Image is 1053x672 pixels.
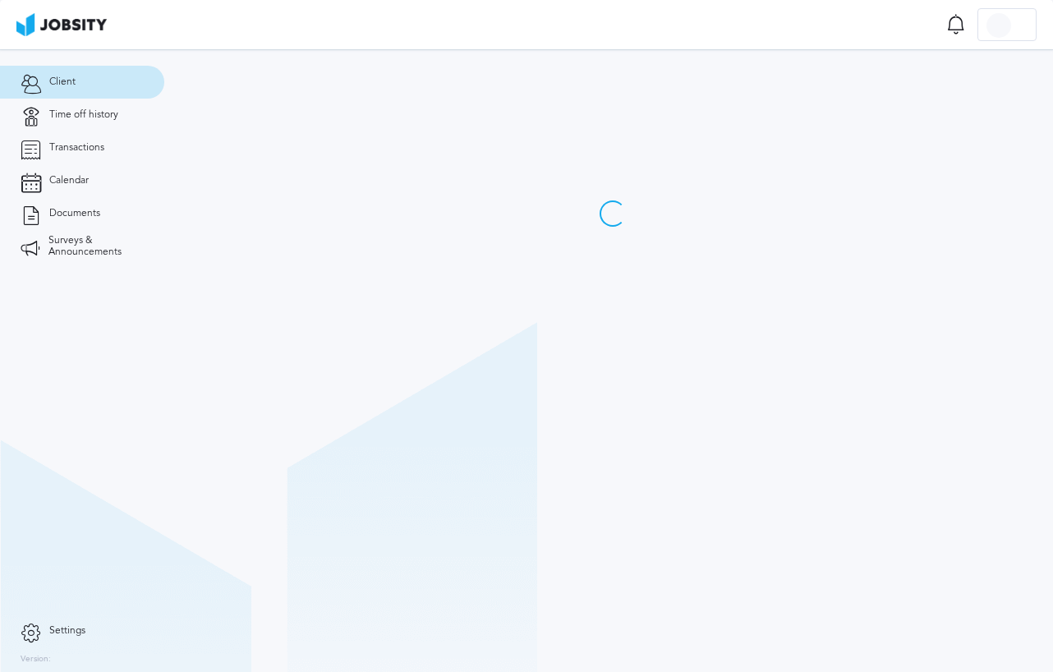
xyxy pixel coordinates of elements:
[49,208,100,219] span: Documents
[16,13,107,36] img: ab4bad089aa723f57921c736e9817d99.png
[49,109,118,121] span: Time off history
[49,142,104,154] span: Transactions
[48,235,144,258] span: Surveys & Announcements
[49,625,85,637] span: Settings
[21,655,51,665] label: Version:
[49,76,76,88] span: Client
[49,175,89,186] span: Calendar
